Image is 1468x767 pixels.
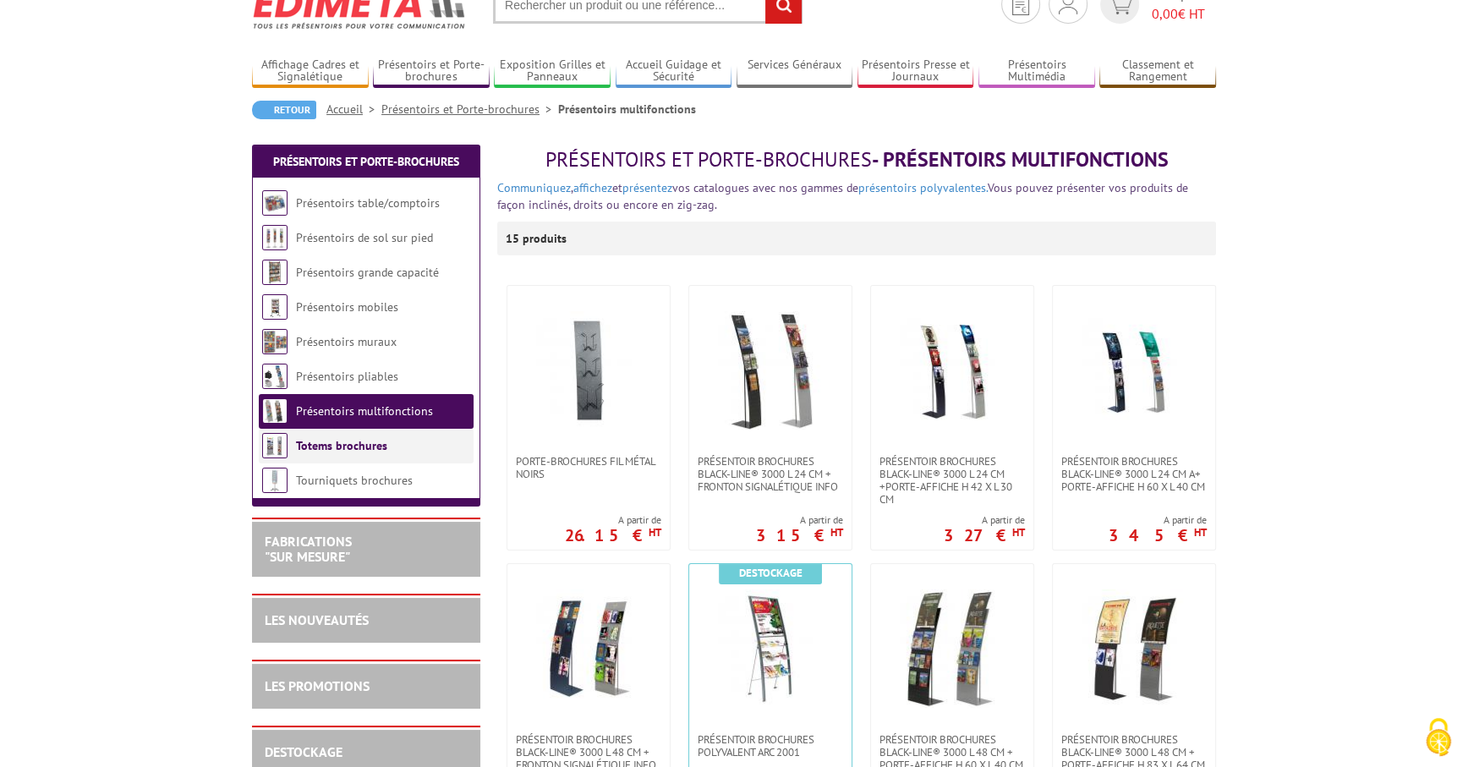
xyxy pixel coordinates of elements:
[373,58,490,85] a: Présentoirs et Porte-brochures
[296,265,439,280] a: Présentoirs grande capacité
[497,180,1188,212] span: Vous pouvez présenter vos produits de façon inclinés, droits ou encore en zig-zag.
[494,58,611,85] a: Exposition Grilles et Panneaux
[516,455,661,480] span: Porte-brochures fil métal noirs
[296,403,433,419] a: Présentoirs multifonctions
[506,222,569,255] p: 15 produits
[1409,709,1468,767] button: Cookies (fenêtre modale)
[262,364,288,389] img: Présentoirs pliables
[296,299,398,315] a: Présentoirs mobiles
[262,260,288,285] img: Présentoirs grande capacité
[879,455,1025,506] span: Présentoir Brochures Black-Line® 3000 L 24 cm +porte-affiche H 42 x L 30 cm
[326,101,381,117] a: Accueil
[565,530,661,540] p: 26.15 €
[497,180,858,195] font: , et vos catalogues avec nos gammes de
[871,455,1033,506] a: Présentoir Brochures Black-Line® 3000 L 24 cm +porte-affiche H 42 x L 30 cm
[944,513,1025,527] span: A partir de
[1012,525,1025,540] sup: HT
[649,525,661,540] sup: HT
[1053,455,1215,493] a: Présentoir brochures Black-Line® 3000 L 24 cm a+ porte-affiche H 60 x L 40 cm
[1109,530,1207,540] p: 345 €
[273,154,459,169] a: Présentoirs et Porte-brochures
[689,455,852,493] a: Présentoir Brochures Black-Line® 3000 L 24 cm + Fronton signalétique info
[296,438,387,453] a: Totems brochures
[296,230,433,245] a: Présentoirs de sol sur pied
[1099,58,1216,85] a: Classement et Rangement
[622,180,672,195] a: présentez
[978,58,1095,85] a: Présentoirs Multimédia
[265,743,342,760] a: DESTOCKAGE
[529,311,648,430] img: Porte-brochures fil métal noirs
[262,398,288,424] img: Présentoirs multifonctions
[497,180,571,195] a: Communiquez
[296,369,398,384] a: Présentoirs pliables
[756,513,843,527] span: A partir de
[756,530,843,540] p: 315 €
[265,677,370,694] a: LES PROMOTIONS
[565,513,661,527] span: A partir de
[739,566,802,580] b: Destockage
[1152,5,1178,22] span: 0,00
[893,311,1011,430] img: Présentoir Brochures Black-Line® 3000 L 24 cm +porte-affiche H 42 x L 30 cm
[698,733,843,759] span: Présentoir Brochures polyvalent Arc 2001
[497,149,1216,171] h1: - Présentoirs multifonctions
[262,468,288,493] img: Tourniquets brochures
[252,101,316,119] a: Retour
[1109,513,1207,527] span: A partir de
[689,733,852,759] a: Présentoir Brochures polyvalent Arc 2001
[830,525,843,540] sup: HT
[507,455,670,480] a: Porte-brochures fil métal noirs
[381,101,558,117] a: Présentoirs et Porte-brochures
[616,58,732,85] a: Accueil Guidage et Sécurité
[1075,589,1193,708] img: Présentoir brochures Black-Line® 3000 L 48 cm + porte-affiche H 83 x L 64 cm
[1417,716,1460,759] img: Cookies (fenêtre modale)
[558,101,696,118] li: Présentoirs multifonctions
[1061,455,1207,493] span: Présentoir brochures Black-Line® 3000 L 24 cm a+ porte-affiche H 60 x L 40 cm
[296,334,397,349] a: Présentoirs muraux
[262,433,288,458] img: Totems brochures
[858,180,988,195] a: présentoirs polyvalentes.
[545,146,872,173] span: Présentoirs et Porte-brochures
[1075,311,1193,430] img: Présentoir brochures Black-Line® 3000 L 24 cm a+ porte-affiche H 60 x L 40 cm
[1194,525,1207,540] sup: HT
[529,589,648,708] img: Présentoir brochures Black-Line® 3000 L 48 cm + fronton signalétique info
[698,455,843,493] span: Présentoir Brochures Black-Line® 3000 L 24 cm + Fronton signalétique info
[893,589,1011,708] img: Présentoir brochures Black-Line® 3000 L 48 cm + porte-affiche H 60 x L 40 cm
[252,58,369,85] a: Affichage Cadres et Signalétique
[265,611,369,628] a: LES NOUVEAUTÉS
[857,58,974,85] a: Présentoirs Presse et Journaux
[711,311,830,430] img: Présentoir Brochures Black-Line® 3000 L 24 cm + Fronton signalétique info
[711,589,830,708] img: Présentoir Brochures polyvalent Arc 2001
[944,530,1025,540] p: 327 €
[262,329,288,354] img: Présentoirs muraux
[262,225,288,250] img: Présentoirs de sol sur pied
[737,58,853,85] a: Services Généraux
[1152,4,1216,24] span: € HT
[573,180,612,195] a: affichez
[265,533,352,565] a: FABRICATIONS"Sur Mesure"
[296,195,440,211] a: Présentoirs table/comptoirs
[296,473,413,488] a: Tourniquets brochures
[262,190,288,216] img: Présentoirs table/comptoirs
[262,294,288,320] img: Présentoirs mobiles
